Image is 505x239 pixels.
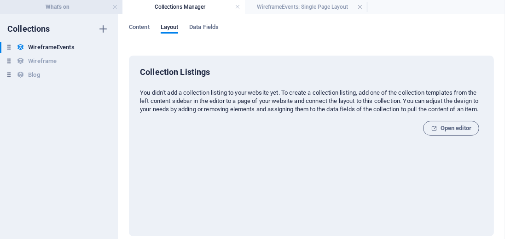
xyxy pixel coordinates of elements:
[28,56,57,67] h6: Wireframe
[245,2,367,12] h4: WireframeEvents: Single Page Layout
[161,22,179,34] span: Layout
[28,42,74,53] h6: WireframeEvents
[129,22,150,34] span: Content
[140,89,483,114] p: You didn‘t add a collection listing to your website yet. To create a collection listing, add one ...
[423,121,479,136] button: Open editor
[7,23,50,34] h6: Collections
[431,123,471,134] span: Open editor
[28,69,40,80] h6: Blog
[122,2,245,12] h4: Collections Manager
[189,22,219,34] span: Data Fields
[140,67,483,78] h6: Collection Listings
